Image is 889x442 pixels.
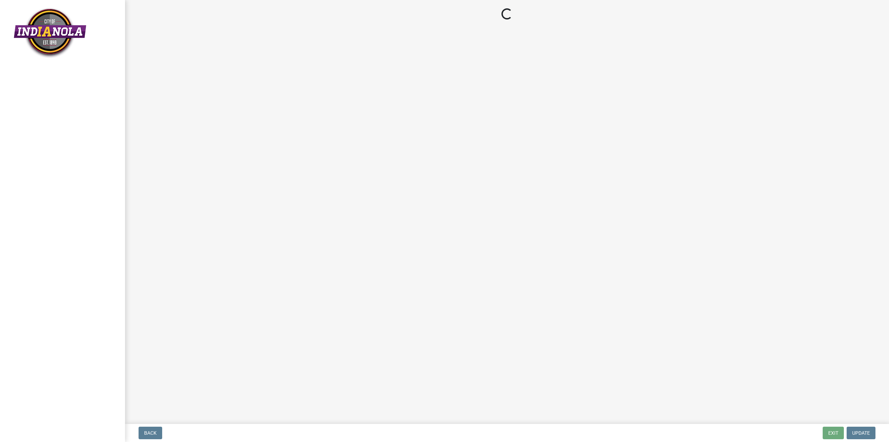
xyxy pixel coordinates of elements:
[852,430,870,436] span: Update
[139,427,162,439] button: Back
[847,427,875,439] button: Update
[144,430,157,436] span: Back
[823,427,844,439] button: Exit
[14,7,86,58] img: City of Indianola, Iowa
